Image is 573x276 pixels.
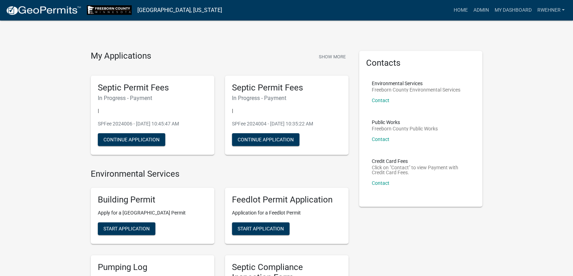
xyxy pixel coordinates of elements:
h4: Environmental Services [91,169,348,179]
button: Show More [316,51,348,63]
h6: In Progress - Payment [98,95,207,101]
button: Continue Application [232,133,299,146]
a: Contact [372,98,389,103]
p: | [98,107,207,114]
p: SPFee 2024004 - [DATE] 10:35:22 AM [232,120,341,128]
img: Freeborn County, Minnesota [87,5,132,15]
h5: Septic Permit Fees [98,83,207,93]
a: Admin [470,4,491,17]
h6: In Progress - Payment [232,95,341,101]
p: Credit Card Fees [372,159,470,164]
a: Contact [372,136,389,142]
a: [GEOGRAPHIC_DATA], [US_STATE] [137,4,222,16]
h5: Contacts [366,58,476,68]
span: Start Application [103,226,150,231]
p: | [232,107,341,114]
button: Continue Application [98,133,165,146]
button: Start Application [232,222,290,235]
p: Public Works [372,120,438,125]
p: Application for a Feedlot Permit [232,209,341,217]
a: Contact [372,180,389,186]
a: My Dashboard [491,4,534,17]
h5: Feedlot Permit Application [232,195,341,205]
p: Freeborn County Environmental Services [372,87,460,92]
button: Start Application [98,222,155,235]
p: SPFee 2024006 - [DATE] 10:45:47 AM [98,120,207,128]
span: Start Application [238,226,284,231]
p: Click on "Contact" to view Payment with Credit Card Fees. [372,165,470,175]
p: Environmental Services [372,81,460,86]
a: rwehner [534,4,567,17]
p: Freeborn County Public Works [372,126,438,131]
h5: Septic Permit Fees [232,83,341,93]
a: Home [450,4,470,17]
h4: My Applications [91,51,151,61]
h5: Building Permit [98,195,207,205]
h5: Pumping Log [98,262,207,272]
p: Apply for a [GEOGRAPHIC_DATA] Permit [98,209,207,217]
